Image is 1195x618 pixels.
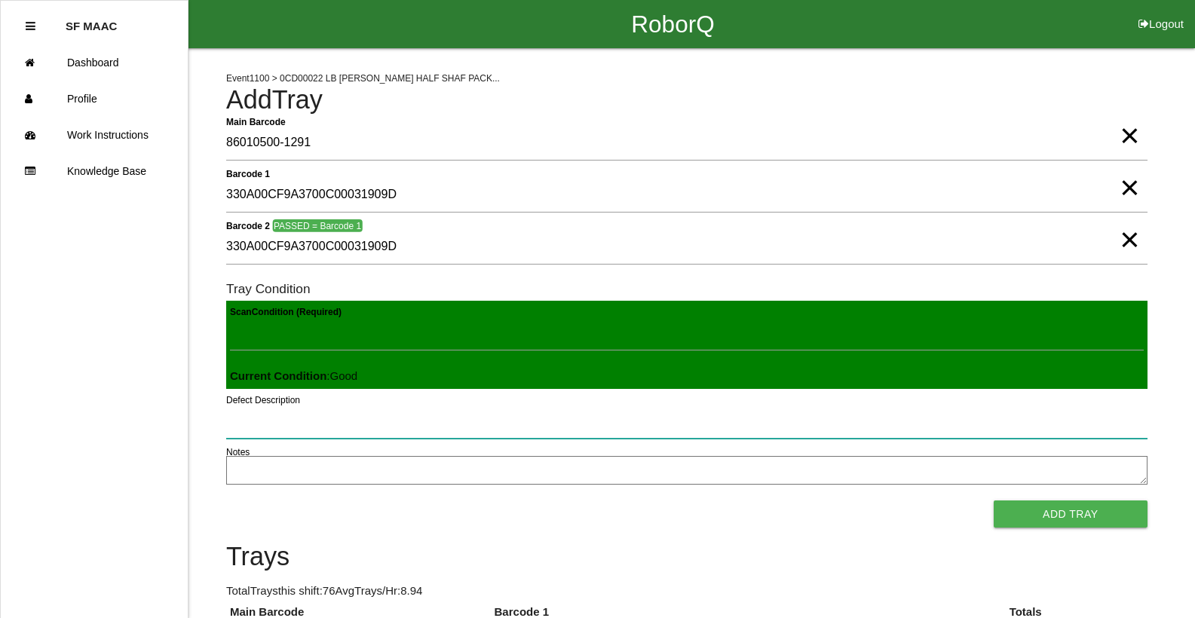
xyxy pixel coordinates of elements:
h6: Tray Condition [226,282,1148,296]
h4: Trays [226,543,1148,571]
b: Current Condition [230,369,326,382]
b: Scan Condition (Required) [230,307,342,317]
b: Barcode 2 [226,220,270,231]
input: Required [226,126,1148,161]
span: Clear Input [1120,158,1139,188]
span: PASSED = Barcode 1 [272,219,362,232]
span: : Good [230,369,357,382]
h4: Add Tray [226,86,1148,115]
p: SF MAAC [66,8,117,32]
a: Work Instructions [1,117,188,153]
span: Clear Input [1120,210,1139,240]
div: Close [26,8,35,44]
a: Knowledge Base [1,153,188,189]
label: Notes [226,445,250,459]
label: Defect Description [226,393,300,407]
a: Dashboard [1,44,188,81]
b: Barcode 1 [226,168,270,179]
a: Profile [1,81,188,117]
span: Clear Input [1120,106,1139,136]
span: Event 1100 > 0CD00022 LB [PERSON_NAME] HALF SHAF PACK... [226,73,500,84]
b: Main Barcode [226,116,286,127]
p: Total Trays this shift: 76 Avg Trays /Hr: 8.94 [226,583,1148,600]
button: Add Tray [994,500,1148,528]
